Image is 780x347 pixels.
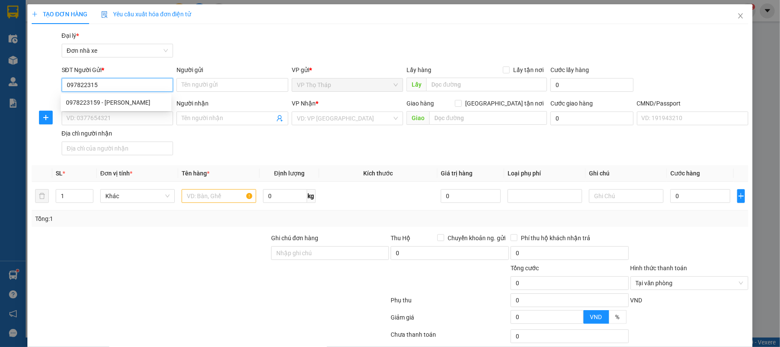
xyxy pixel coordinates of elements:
div: Chưa thanh toán [390,330,510,345]
span: VP Nhận [292,100,316,107]
label: Ghi chú đơn hàng [271,235,318,241]
input: Ghi Chú [589,189,663,203]
li: Số 10 ngõ 15 Ngọc Hồi, Q.[PERSON_NAME], [GEOGRAPHIC_DATA] [80,21,358,32]
input: Dọc đường [429,111,547,125]
span: Đơn nhà xe [67,44,168,57]
button: plus [39,111,53,124]
div: Giảm giá [390,313,510,328]
input: Địa chỉ của người nhận [62,142,173,155]
span: Lấy hàng [406,66,431,73]
div: 0978223159 - [PERSON_NAME] [66,98,166,107]
button: Close [729,4,753,28]
th: Ghi chú [586,165,667,182]
span: Tổng cước [511,265,539,272]
span: [GEOGRAPHIC_DATA] tận nơi [462,99,547,108]
span: plus [738,193,745,199]
div: Tổng: 1 [35,214,302,223]
span: kg [307,189,316,203]
span: plus [39,114,52,121]
span: Yêu cầu xuất hóa đơn điện tử [101,11,191,18]
input: Ghi chú đơn hàng [271,246,389,260]
div: SĐT Người Gửi [62,65,173,75]
div: 0978223159 - PHƯƠNG ĐÔNG [61,96,171,109]
span: Giao hàng [406,100,434,107]
div: CMND/Passport [637,99,749,108]
span: Đại lý [62,32,79,39]
button: delete [35,189,49,203]
th: Loại phụ phí [504,165,586,182]
label: Cước lấy hàng [550,66,589,73]
span: Giao [406,111,429,125]
button: plus [737,189,745,203]
span: % [616,314,620,320]
img: logo.jpg [11,11,54,54]
span: Lấy tận nơi [510,65,547,75]
span: Tên hàng [182,170,209,177]
input: VD: Bàn, Ghế [182,189,256,203]
span: Thu Hộ [391,235,410,241]
input: Dọc đường [426,78,547,91]
span: SL [56,170,63,177]
span: VP Thọ Tháp [297,78,398,91]
label: Cước giao hàng [550,100,593,107]
span: VND [631,297,643,304]
div: Phụ thu [390,296,510,311]
div: Người nhận [176,99,288,108]
span: Cước hàng [670,170,700,177]
span: plus [32,11,38,17]
span: Định lượng [274,170,305,177]
span: Kích thước [363,170,393,177]
div: Người gửi [176,65,288,75]
input: Cước giao hàng [550,112,633,125]
img: icon [101,11,108,18]
span: VND [590,314,602,320]
span: Đơn vị tính [100,170,132,177]
span: Phí thu hộ khách nhận trả [517,233,594,243]
div: Địa chỉ người nhận [62,129,173,138]
label: Hình thức thanh toán [631,265,687,272]
span: Khác [105,190,170,202]
input: 0 [441,189,501,203]
span: Giá trị hàng [441,170,472,177]
input: Cước lấy hàng [550,78,633,92]
span: Tại văn phòng [636,277,744,290]
span: close [737,12,744,19]
span: user-add [276,115,283,122]
div: VP gửi [292,65,403,75]
span: TẠO ĐƠN HÀNG [32,11,87,18]
b: GỬI : VP Thọ Tháp [11,62,108,76]
span: Lấy [406,78,426,91]
span: Chuyển khoản ng. gửi [444,233,509,243]
li: Hotline: 19001155 [80,32,358,42]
